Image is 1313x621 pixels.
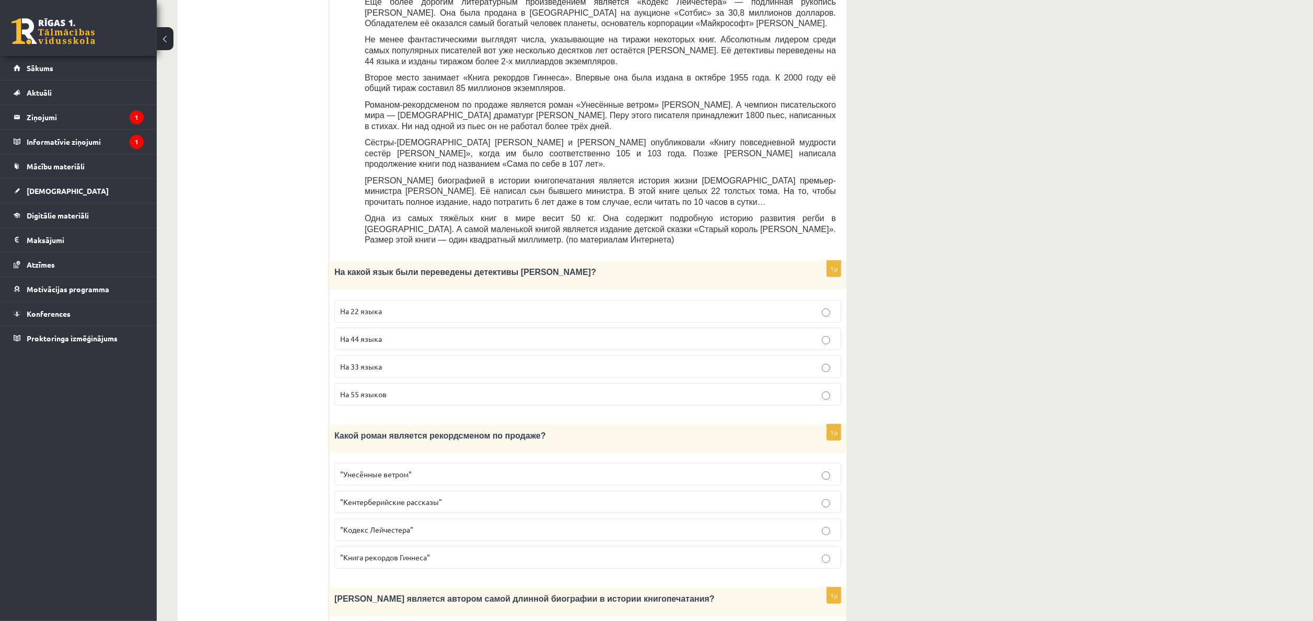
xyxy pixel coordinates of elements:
span: Сёстры-[DEMOGRAPHIC_DATA] [PERSON_NAME] и [PERSON_NAME] опубликовали «Книгу повседневной мудрости... [365,138,836,168]
span: Sākums [27,63,53,73]
span: Proktoringa izmēģinājums [27,333,118,343]
p: 1p [827,424,841,441]
span: Романом-рекордсменом по продаже является роман «Унесённые ветром» [PERSON_NAME]. А чемпион писате... [365,100,836,131]
span: Konferences [27,309,71,318]
input: На 33 языка [822,364,830,372]
a: Informatīvie ziņojumi1 [14,130,144,154]
a: Atzīmes [14,252,144,277]
a: Ziņojumi1 [14,105,144,129]
legend: Maksājumi [27,228,144,252]
p: 1p [827,260,841,277]
span: На 44 языка [340,334,382,343]
a: Konferences [14,302,144,326]
a: Proktoringa izmēģinājums [14,326,144,350]
a: Digitālie materiāli [14,203,144,227]
input: "Кодекс Лейчестера" [822,527,830,535]
input: На 44 языка [822,336,830,344]
span: "Унесённые ветром" [340,469,412,479]
p: 1p [827,587,841,604]
i: 1 [130,135,144,149]
span: Aktuāli [27,88,52,97]
input: На 55 языков [822,392,830,400]
legend: Ziņojumi [27,105,144,129]
span: Какой роман является рекордсменом по продаже? [334,431,546,440]
span: Digitālie materiāli [27,211,89,220]
span: [PERSON_NAME] биографией в истории книгопечатания является история жизни [DEMOGRAPHIC_DATA] премь... [365,176,836,206]
i: 1 [130,110,144,124]
span: На 22 языка [340,306,382,316]
a: Sākums [14,56,144,80]
span: Второе место занимает «Книга рекордов Гиннеса». Впервые она была издана в октябре 1955 года. К 20... [365,73,836,93]
span: Одна из самых тяжёлых книг в мире весит 50 кг. Она содержит подробную историю развития регби в [G... [365,214,836,244]
legend: Informatīvie ziņojumi [27,130,144,154]
a: Rīgas 1. Tālmācības vidusskola [11,18,95,44]
span: "Книга рекордов Гиннеса" [340,553,430,562]
span: Motivācijas programma [27,284,109,294]
a: Maksājumi [14,228,144,252]
span: [PERSON_NAME] является автором самой длинной биографии в истории книгопечатания? [334,594,715,603]
span: [DEMOGRAPHIC_DATA] [27,186,109,195]
span: Mācību materiāli [27,162,85,171]
span: На 33 языка [340,362,382,371]
span: Не менее фантастическими выглядят числа, указывающие на тиражи некоторых книг. Абсолютным лидером... [365,35,836,65]
a: [DEMOGRAPHIC_DATA] [14,179,144,203]
input: На 22 языка [822,308,830,317]
input: "Унесённые ветром" [822,471,830,480]
span: "Кентерберийские рассказы" [340,497,442,507]
a: Aktuāli [14,80,144,105]
span: Atzīmes [27,260,55,269]
input: "Книга рекордов Гиннеса" [822,555,830,563]
a: Motivācijas programma [14,277,144,301]
input: "Кентерберийские рассказы" [822,499,830,508]
a: Mācību materiāli [14,154,144,178]
span: "Кодекс Лейчестера" [340,525,413,534]
span: На 55 языков [340,389,387,399]
span: На какой язык были переведены детективы [PERSON_NAME]? [334,268,596,277]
